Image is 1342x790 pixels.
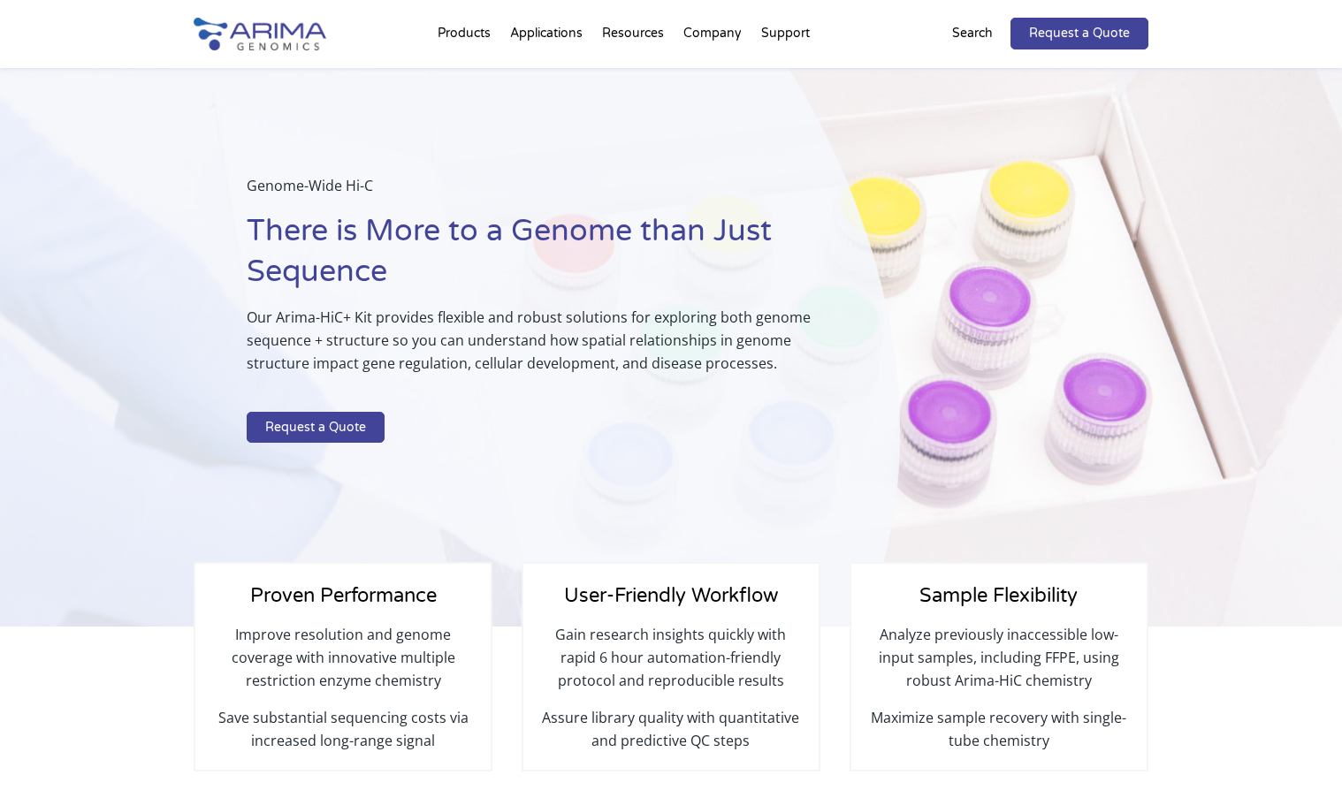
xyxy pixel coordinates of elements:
[213,623,473,706] p: Improve resolution and genome coverage with innovative multiple restriction enzyme chemistry
[247,211,811,306] h1: There is More to a Genome than Just Sequence
[869,706,1129,752] p: Maximize sample recovery with single-tube chemistry
[1010,18,1148,49] a: Request a Quote
[250,584,437,607] span: Proven Performance
[247,174,811,211] p: Genome-Wide Hi-C
[869,623,1129,706] p: Analyze previously inaccessible low-input samples, including FFPE, using robust Arima-HiC chemistry
[247,306,811,389] p: Our Arima-HiC+ Kit provides flexible and robust solutions for exploring both genome sequence + st...
[541,623,801,706] p: Gain research insights quickly with rapid 6 hour automation-friendly protocol and reproducible re...
[247,412,385,444] a: Request a Quote
[564,584,778,607] span: User-Friendly Workflow
[194,18,326,50] img: Arima-Genomics-logo
[541,706,801,752] p: Assure library quality with quantitative and predictive QC steps
[952,22,993,45] p: Search
[919,584,1078,607] span: Sample Flexibility
[213,706,473,752] p: Save substantial sequencing costs via increased long-range signal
